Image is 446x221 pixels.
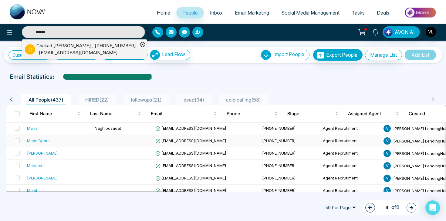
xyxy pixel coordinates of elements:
[395,28,415,36] span: AVON AI
[10,72,54,81] p: Email Statistics:
[371,7,395,18] a: Deals
[313,49,363,61] button: Export People
[176,7,204,18] a: People
[320,122,381,135] td: Agent Recrutiment
[320,185,381,197] td: Agent Recrutiment
[321,203,360,213] span: 50 Per Page
[384,28,393,36] img: Lead Flow
[235,10,269,16] span: Email Marketing
[426,27,436,37] img: User Avatar
[326,52,357,58] span: Export People
[151,7,176,18] a: Home
[348,110,394,117] span: Assigned Agent
[227,110,273,117] span: Phone
[128,97,164,103] span: followups ( 21 )
[281,10,340,16] span: Social Media Management
[377,10,389,16] span: Deals
[157,10,170,16] span: Home
[320,147,381,160] td: Agent Recrutiment
[383,125,391,132] span: V
[425,200,440,215] div: Open Intercom Messenger
[155,126,226,131] span: [EMAIL_ADDRESS][DOMAIN_NAME]
[95,126,121,131] span: Naghibosadat
[320,160,381,172] td: Agent Recrutiment
[352,10,365,16] span: Tasks
[27,138,50,144] div: Moon Dpour
[27,125,38,131] div: Maha
[8,50,51,60] a: Custom Filter
[27,150,58,156] div: [PERSON_NAME]
[25,44,35,55] p: C
[83,97,111,103] span: HIRED ( 22 )
[10,4,46,19] img: Nova CRM Logo
[29,110,76,117] span: First Name
[155,138,226,143] span: [EMAIL_ADDRESS][DOMAIN_NAME]
[343,105,404,122] th: Assigned Agent
[262,126,296,131] span: [PHONE_NUMBER]
[346,7,371,18] a: Tasks
[262,188,296,193] span: [PHONE_NUMBER]
[147,50,190,60] a: Lead FlowLead Flow
[383,162,391,169] span: V
[204,7,229,18] a: Inbox
[90,110,137,117] span: Last Name
[382,203,399,212] span: of 9
[155,151,226,156] span: [EMAIL_ADDRESS][DOMAIN_NAME]
[27,175,58,181] div: [PERSON_NAME]
[383,137,391,145] span: V
[155,176,226,180] span: [EMAIL_ADDRESS][DOMAIN_NAME]
[365,50,402,60] button: Manage List
[224,97,263,103] span: cold calling ( 58 )
[182,10,198,16] span: People
[287,110,334,117] span: Stage
[26,97,66,103] span: All People ( 437 )
[273,51,304,57] span: Import People
[181,97,207,103] span: dead ( 94 )
[150,50,190,60] button: Lead Flow
[151,110,212,117] span: Email
[162,51,185,57] span: Lead Flow
[25,105,85,122] th: First Name
[85,105,146,122] th: Last Name
[383,150,391,157] span: V
[262,151,296,156] span: [PHONE_NUMBER]
[383,187,391,194] span: V
[262,163,296,168] span: [PHONE_NUMBER]
[150,50,160,60] img: Lead Flow
[210,10,223,16] span: Inbox
[36,42,138,56] div: Chakad [PERSON_NAME] , [PHONE_NUMBER] , [EMAIL_ADDRESS][DOMAIN_NAME]
[146,105,222,122] th: Email
[282,105,343,122] th: Stage
[320,135,381,147] td: Agent Recrutiment
[262,138,296,143] span: [PHONE_NUMBER]
[222,105,282,122] th: Phone
[27,187,37,193] div: Mohit
[27,162,45,169] div: Maharshi
[320,172,381,185] td: Agent Recrutiment
[383,175,391,182] span: V
[155,163,226,168] span: [EMAIL_ADDRESS][DOMAIN_NAME]
[262,176,296,180] span: [PHONE_NUMBER]
[275,7,346,18] a: Social Media Management
[398,6,442,19] img: Market-place.gif
[155,188,226,193] span: [EMAIL_ADDRESS][DOMAIN_NAME]
[229,7,275,18] a: Email Marketing
[383,26,420,38] button: AVON AI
